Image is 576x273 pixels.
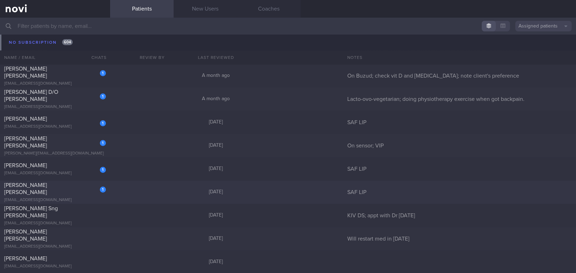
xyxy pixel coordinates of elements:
[4,124,106,129] div: [EMAIL_ADDRESS][DOMAIN_NAME]
[4,81,106,86] div: [EMAIL_ADDRESS][DOMAIN_NAME]
[4,116,47,122] span: [PERSON_NAME]
[4,104,106,110] div: [EMAIL_ADDRESS][DOMAIN_NAME]
[184,49,248,56] div: A month ago
[100,140,106,146] div: 1
[4,264,106,269] div: [EMAIL_ADDRESS][DOMAIN_NAME]
[100,187,106,193] div: 1
[343,189,576,196] div: SAF LIP
[184,189,248,195] div: [DATE]
[343,212,576,219] div: KIV DS; appt with Dr [DATE]
[343,119,576,126] div: SAF LIP
[184,96,248,102] div: A month ago
[4,206,58,218] span: [PERSON_NAME] Sng [PERSON_NAME]
[4,163,47,168] span: [PERSON_NAME]
[343,72,576,79] div: On Buzud; check vit D and [MEDICAL_DATA]; note client's preference
[4,136,47,148] span: [PERSON_NAME] [PERSON_NAME]
[4,66,47,79] span: [PERSON_NAME] [PERSON_NAME]
[4,54,106,60] div: [EMAIL_ADDRESS][DOMAIN_NAME]
[100,70,106,76] div: 1
[184,73,248,79] div: A month ago
[100,120,106,126] div: 1
[184,142,248,149] div: [DATE]
[4,198,106,203] div: [EMAIL_ADDRESS][DOMAIN_NAME]
[4,229,47,242] span: [PERSON_NAME] [PERSON_NAME]
[4,89,58,102] span: [PERSON_NAME] D/O [PERSON_NAME]
[515,21,572,31] button: Assigned patients
[4,46,47,52] span: [PERSON_NAME]
[4,182,47,195] span: [PERSON_NAME] [PERSON_NAME]
[184,259,248,265] div: [DATE]
[4,256,47,261] span: [PERSON_NAME]
[4,221,106,226] div: [EMAIL_ADDRESS][DOMAIN_NAME]
[100,93,106,99] div: 1
[184,236,248,242] div: [DATE]
[343,165,576,172] div: SAF LIP
[343,142,576,149] div: On sensor; VIP
[343,235,576,242] div: Will restart med in [DATE]
[343,45,576,60] div: *Does not like to have fruits as snack, chose oat for ethic reason*; seeing PT and physiotherapis...
[343,96,576,103] div: Lacto-ovo-vegetarian; doing physiotherapy exercise when got backpain.
[184,166,248,172] div: [DATE]
[4,244,106,249] div: [EMAIL_ADDRESS][DOMAIN_NAME]
[184,119,248,126] div: [DATE]
[4,151,106,156] div: [PERSON_NAME][EMAIL_ADDRESS][DOMAIN_NAME]
[4,171,106,176] div: [EMAIL_ADDRESS][DOMAIN_NAME]
[184,212,248,219] div: [DATE]
[100,167,106,173] div: 1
